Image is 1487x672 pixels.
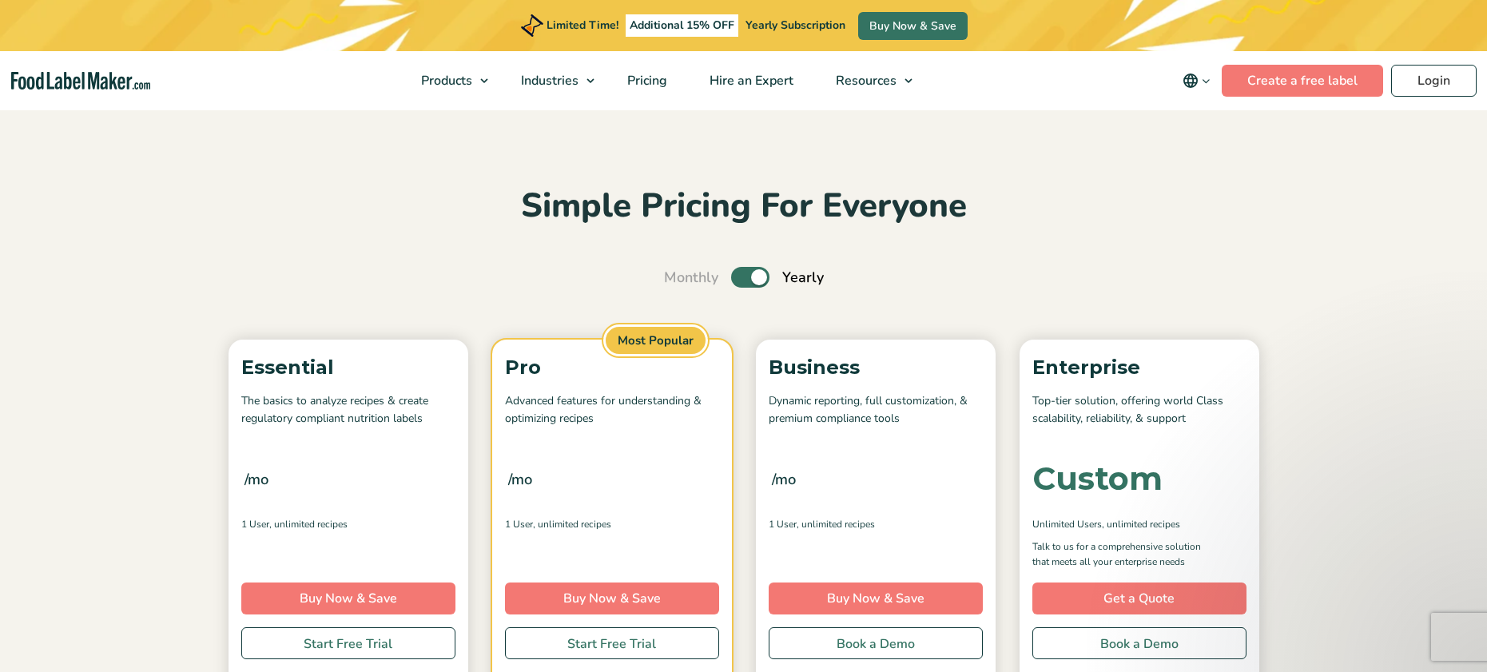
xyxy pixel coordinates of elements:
[505,352,719,383] p: Pro
[1222,65,1383,97] a: Create a free label
[241,352,455,383] p: Essential
[769,627,983,659] a: Book a Demo
[603,324,708,357] span: Most Popular
[269,517,348,531] span: , Unlimited Recipes
[622,72,669,89] span: Pricing
[745,18,845,33] span: Yearly Subscription
[1433,618,1471,656] iframe: Intercom live chat
[797,517,875,531] span: , Unlimited Recipes
[416,72,474,89] span: Products
[241,627,455,659] a: Start Free Trial
[241,392,455,428] p: The basics to analyze recipes & create regulatory compliant nutrition labels
[400,51,496,110] a: Products
[772,468,796,491] span: /mo
[533,517,611,531] span: , Unlimited Recipes
[505,627,719,659] a: Start Free Trial
[705,72,795,89] span: Hire an Expert
[1032,352,1246,383] p: Enterprise
[500,51,602,110] a: Industries
[769,583,983,614] a: Buy Now & Save
[782,267,824,288] span: Yearly
[221,185,1267,229] h2: Simple Pricing For Everyone
[547,18,618,33] span: Limited Time!
[1032,583,1246,614] a: Get a Quote
[1102,517,1180,531] span: , Unlimited Recipes
[1032,463,1163,495] div: Custom
[1032,627,1246,659] a: Book a Demo
[241,583,455,614] a: Buy Now & Save
[831,72,898,89] span: Resources
[815,51,920,110] a: Resources
[516,72,580,89] span: Industries
[626,14,738,37] span: Additional 15% OFF
[769,517,797,531] span: 1 User
[505,583,719,614] a: Buy Now & Save
[606,51,685,110] a: Pricing
[241,517,269,531] span: 1 User
[505,517,533,531] span: 1 User
[1391,65,1477,97] a: Login
[858,12,968,40] a: Buy Now & Save
[769,392,983,428] p: Dynamic reporting, full customization, & premium compliance tools
[769,352,983,383] p: Business
[689,51,811,110] a: Hire an Expert
[245,468,268,491] span: /mo
[508,468,532,491] span: /mo
[1032,517,1102,531] span: Unlimited Users
[731,267,769,288] label: Toggle
[664,267,718,288] span: Monthly
[1032,539,1216,570] p: Talk to us for a comprehensive solution that meets all your enterprise needs
[1032,392,1246,428] p: Top-tier solution, offering world Class scalability, reliability, & support
[505,392,719,428] p: Advanced features for understanding & optimizing recipes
